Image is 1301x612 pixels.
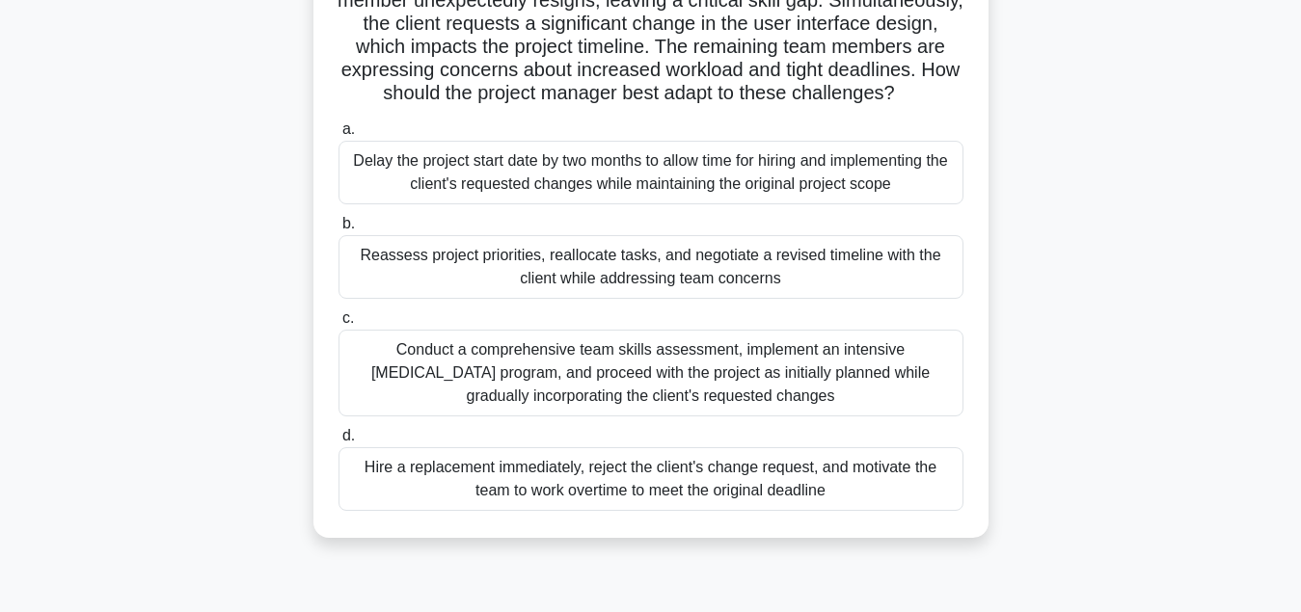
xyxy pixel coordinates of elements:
span: c. [342,309,354,326]
div: Delay the project start date by two months to allow time for hiring and implementing the client's... [339,141,963,204]
div: Reassess project priorities, reallocate tasks, and negotiate a revised timeline with the client w... [339,235,963,299]
span: d. [342,427,355,443]
span: a. [342,120,355,137]
div: Hire a replacement immediately, reject the client's change request, and motivate the team to work... [339,447,963,511]
div: Conduct a comprehensive team skills assessment, implement an intensive [MEDICAL_DATA] program, an... [339,330,963,416]
span: b. [342,215,355,231]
